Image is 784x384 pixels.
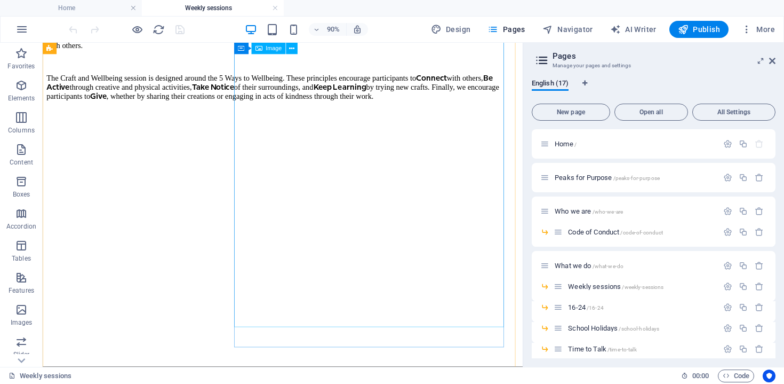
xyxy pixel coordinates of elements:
p: Accordion [6,222,36,231]
div: School Holidays/school-holidays [565,325,718,332]
span: Click to open page [568,228,663,236]
div: Duplicate [739,344,748,354]
p: Slider [13,350,30,359]
div: Settings [723,139,732,148]
div: Language Tabs [532,79,775,99]
div: Duplicate [739,228,748,237]
button: New page [532,104,610,121]
span: : [700,372,701,380]
span: Click to open page [568,283,663,291]
button: More [737,21,779,38]
div: Duplicate [739,207,748,216]
button: Navigator [538,21,597,38]
span: Click to open page [568,303,604,311]
h6: Session time [681,370,709,382]
div: Settings [723,207,732,216]
span: Click to open page [555,174,660,182]
span: English (17) [532,77,569,92]
button: Publish [669,21,729,38]
div: Remove [755,228,764,237]
span: Image [266,45,282,51]
span: More [741,24,775,35]
div: Settings [723,303,732,312]
div: 16-24/16-24 [565,304,718,311]
button: Open all [614,104,688,121]
span: Navigator [542,24,593,35]
div: Time to Talk/time-to-talk [565,346,718,352]
button: Usercentrics [763,370,775,382]
div: Home/ [551,140,718,147]
span: All Settings [697,109,771,115]
div: What we do/what-we-do [551,262,718,269]
div: Remove [755,282,764,291]
span: Click to open page [555,207,623,215]
div: Code of Conduct/code-of-conduct [565,229,718,236]
span: AI Writer [610,24,657,35]
div: Duplicate [739,282,748,291]
div: Peaks for Purpose/peaks-for-purpose [551,174,718,181]
div: Design (Ctrl+Alt+Y) [427,21,475,38]
div: Settings [723,261,732,270]
span: Click to open page [568,345,636,353]
div: Who we are/who-we-are [551,208,718,215]
span: /peaks-for-purpose [613,175,660,181]
div: Remove [755,207,764,216]
span: 00 00 [692,370,709,382]
div: Settings [723,228,732,237]
div: The startpage cannot be deleted [755,139,764,148]
span: Click to open page [568,324,659,332]
button: 90% [309,23,347,36]
i: On resize automatically adjust zoom level to fit chosen device. [353,25,362,34]
div: Duplicate [739,324,748,333]
p: Images [11,318,33,327]
p: Favorites [7,62,35,70]
div: Duplicate [739,261,748,270]
div: Weekly sessions/weekly-sessions [565,283,718,290]
div: Duplicate [739,173,748,182]
div: Duplicate [739,139,748,148]
span: Publish [678,24,720,35]
span: / [574,142,577,147]
span: Code [723,370,749,382]
h4: Weekly sessions [142,2,284,14]
button: Click here to leave preview mode and continue editing [131,23,143,36]
p: Content [10,158,33,167]
div: Settings [723,282,732,291]
div: Remove [755,324,764,333]
p: Tables [12,254,31,263]
span: /weekly-sessions [622,284,663,290]
div: Remove [755,344,764,354]
i: Reload page [153,23,165,36]
span: /what-we-do [593,263,624,269]
div: Remove [755,303,764,312]
div: Remove [755,173,764,182]
span: /time-to-talk [607,347,637,352]
button: All Settings [692,104,775,121]
span: Click to open page [555,262,623,270]
div: Settings [723,173,732,182]
button: Pages [483,21,529,38]
h3: Manage your pages and settings [553,61,754,70]
p: Features [9,286,34,295]
div: Duplicate [739,303,748,312]
span: /school-holidays [619,326,659,332]
h2: Pages [553,51,775,61]
p: Elements [8,94,35,103]
span: Open all [619,109,683,115]
p: Columns [8,126,35,135]
div: Settings [723,344,732,354]
button: Code [718,370,754,382]
h6: 90% [325,23,342,36]
a: Click to cancel selection. Double-click to open Pages [9,370,72,382]
span: Click to open page [555,140,577,148]
span: Design [431,24,471,35]
div: Remove [755,261,764,270]
p: Boxes [13,190,30,199]
span: /code-of-conduct [620,230,663,236]
span: New page [537,109,605,115]
span: /who-we-are [593,209,623,215]
span: Pages [487,24,525,35]
button: reload [152,23,165,36]
button: Design [427,21,475,38]
span: /16-24 [587,305,604,311]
